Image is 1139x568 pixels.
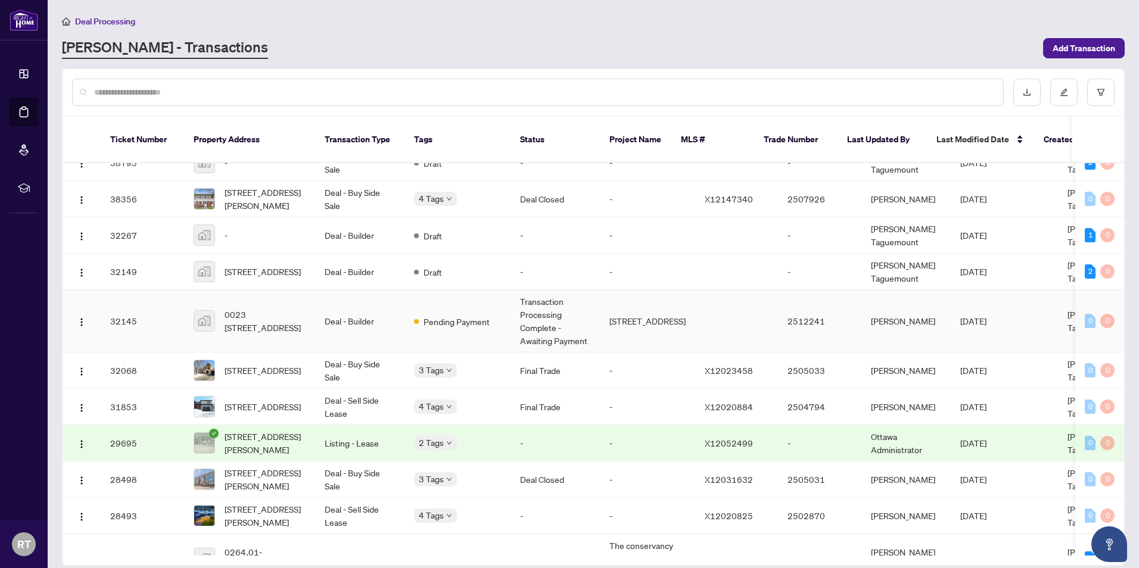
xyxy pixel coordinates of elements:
span: Deal Processing [75,16,135,27]
td: Deal - Buy Side Sale [315,145,404,181]
div: 0 [1100,400,1115,414]
img: Logo [77,195,86,205]
button: Logo [72,189,91,208]
span: Draft [424,229,442,242]
span: Draft [424,157,442,170]
th: Transaction Type [315,117,404,163]
img: thumbnail-img [194,397,214,417]
td: 32145 [101,290,184,352]
div: 0 [1085,314,1096,328]
img: Logo [77,439,86,449]
td: [PERSON_NAME] [861,352,951,389]
span: [DATE] [960,474,986,485]
span: [DATE] [960,365,986,376]
img: thumbnail-img [194,360,214,380]
span: [PERSON_NAME] Taguemount [1068,260,1132,283]
span: X12052499 [705,438,753,448]
td: Deal Closed [511,181,600,217]
span: filter [1097,88,1105,96]
td: [PERSON_NAME] Taguemount [861,254,951,290]
span: [STREET_ADDRESS][PERSON_NAME] [225,503,306,529]
img: Logo [77,317,86,327]
button: Logo [72,433,91,452]
td: 28493 [101,498,184,534]
td: - [511,498,600,534]
span: [PERSON_NAME] Taguemount [1068,358,1132,382]
td: Final Trade [511,389,600,425]
a: [PERSON_NAME] - Transactions [62,38,268,59]
button: Logo [72,506,91,525]
td: 2505031 [778,461,861,498]
td: 32267 [101,217,184,254]
span: X12023458 [705,365,753,376]
span: [DATE] [960,401,986,412]
span: check-circle [209,429,219,438]
div: 0 [1100,508,1115,523]
div: 0 [1100,472,1115,486]
img: thumbnail-img [194,261,214,282]
td: Transaction Processing Complete - Awaiting Payment [511,290,600,352]
td: - [511,425,600,461]
div: 0 [1100,314,1115,328]
img: thumbnail-img [194,469,214,489]
th: Trade Number [754,117,838,163]
span: 4 Tags [419,400,444,413]
button: Logo [72,262,91,281]
td: Deal - Buy Side Sale [315,461,404,498]
img: Logo [77,232,86,241]
td: - [600,389,695,425]
div: 0 [1100,264,1115,279]
td: - [600,254,695,290]
td: 2512241 [778,290,861,352]
button: Logo [72,397,91,416]
span: Draft [424,266,442,279]
td: - [600,352,695,389]
td: Deal - Builder [315,290,404,352]
td: - [600,425,695,461]
td: Final Trade [511,352,600,389]
button: download [1013,79,1041,106]
button: edit [1050,79,1078,106]
span: [DATE] [960,194,986,204]
td: [PERSON_NAME] [861,461,951,498]
img: Logo [77,512,86,522]
button: Logo [72,549,91,568]
td: - [600,145,695,181]
span: [STREET_ADDRESS] [225,265,301,278]
td: Deal Closed [511,461,600,498]
span: Pending Payment [424,315,490,328]
span: [STREET_ADDRESS][PERSON_NAME] [225,466,306,492]
span: [PERSON_NAME] Taguemount [1068,395,1132,419]
span: 3 Tags [419,472,444,486]
td: 2505033 [778,352,861,389]
span: edit [1060,88,1068,96]
td: Deal - Builder [315,217,404,254]
td: - [600,217,695,254]
div: 0 [1085,436,1096,450]
img: Logo [77,555,86,564]
span: down [446,440,452,446]
td: [PERSON_NAME] [861,181,951,217]
span: [DATE] [960,316,986,326]
button: Logo [72,361,91,380]
td: Deal - Buy Side Sale [315,352,404,389]
div: 2 [1085,264,1096,279]
span: [DATE] [960,438,986,448]
span: X12147340 [705,194,753,204]
div: 0 [1100,363,1115,377]
span: [DATE] [960,553,986,564]
th: Created By [1034,117,1106,163]
td: - [778,217,861,254]
button: Open asap [1091,526,1127,562]
span: [PERSON_NAME] Taguemount [1068,467,1132,491]
img: thumbnail-img [194,189,214,209]
span: [DATE] [960,510,986,521]
td: 38793 [101,145,184,181]
td: 2502870 [778,498,861,534]
img: thumbnail-img [194,433,214,453]
span: [PERSON_NAME] Taguemount [1068,309,1132,333]
img: logo [10,9,38,31]
span: [DATE] [960,266,986,277]
div: 0 [1085,192,1096,206]
div: 0 [1100,228,1115,242]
